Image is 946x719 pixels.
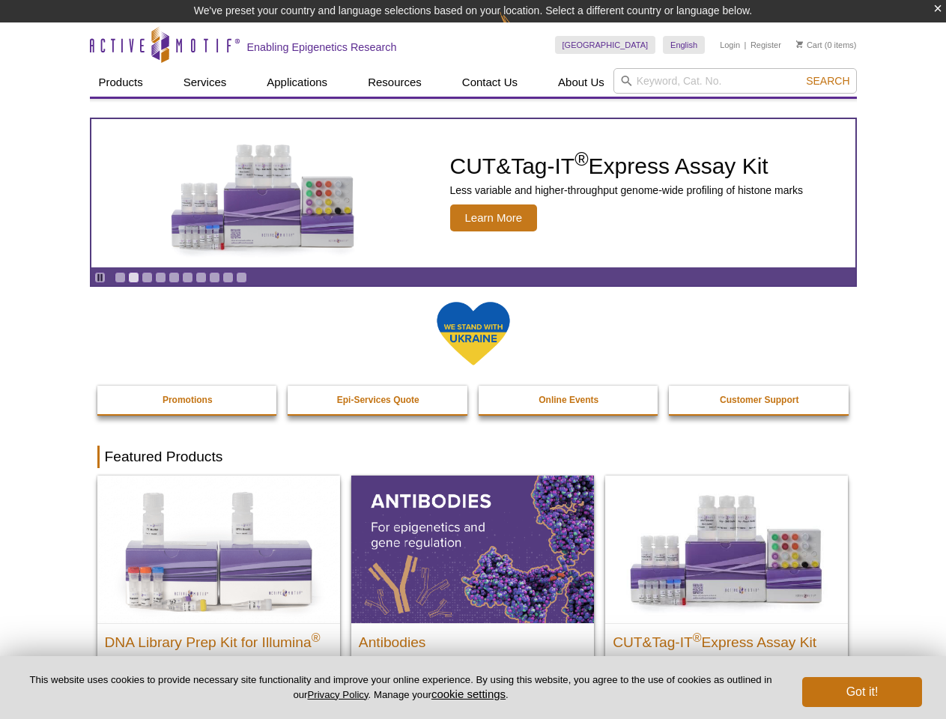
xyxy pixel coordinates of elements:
img: Your Cart [796,40,803,48]
a: Register [751,40,781,50]
li: | [745,36,747,54]
a: Go to slide 8 [209,272,220,283]
a: Customer Support [669,386,850,414]
a: Go to slide 9 [222,272,234,283]
a: CUT&Tag-IT Express Assay Kit CUT&Tag-IT®Express Assay Kit Less variable and higher-throughput gen... [91,119,855,267]
a: Go to slide 3 [142,272,153,283]
h2: CUT&Tag-IT Express Assay Kit [450,155,804,178]
a: Contact Us [453,68,527,97]
img: Change Here [500,11,539,46]
a: All Antibodies Antibodies Application-tested antibodies for ChIP, CUT&Tag, and CUT&RUN. [351,476,594,703]
sup: ® [693,631,702,643]
h2: Antibodies [359,628,586,650]
img: CUT&Tag-IT® Express Assay Kit [605,476,848,622]
a: Products [90,68,152,97]
sup: ® [312,631,321,643]
strong: Promotions [163,395,213,405]
a: Epi-Services Quote [288,386,469,414]
a: DNA Library Prep Kit for Illumina DNA Library Prep Kit for Illumina® Dual Index NGS Kit for ChIP-... [97,476,340,718]
a: Go to slide 7 [195,272,207,283]
button: cookie settings [431,688,506,700]
a: Toggle autoplay [94,272,106,283]
h2: DNA Library Prep Kit for Illumina [105,628,333,650]
a: Resources [359,68,431,97]
li: (0 items) [796,36,857,54]
a: Privacy Policy [307,689,368,700]
a: Go to slide 6 [182,272,193,283]
h2: Featured Products [97,446,849,468]
img: All Antibodies [351,476,594,622]
strong: Customer Support [720,395,798,405]
article: CUT&Tag-IT Express Assay Kit [91,119,855,267]
p: This website uses cookies to provide necessary site functionality and improve your online experie... [24,673,777,702]
a: Online Events [479,386,660,414]
p: Less variable and higher-throughput genome-wide profiling of histone marks [450,183,804,197]
a: Login [720,40,740,50]
a: Go to slide 1 [115,272,126,283]
h2: Enabling Epigenetics Research [247,40,397,54]
input: Keyword, Cat. No. [613,68,857,94]
a: Go to slide 5 [169,272,180,283]
a: Go to slide 10 [236,272,247,283]
img: DNA Library Prep Kit for Illumina [97,476,340,622]
a: Go to slide 4 [155,272,166,283]
strong: Online Events [539,395,598,405]
a: [GEOGRAPHIC_DATA] [555,36,656,54]
a: Cart [796,40,822,50]
span: Search [806,75,849,87]
button: Got it! [802,677,922,707]
a: Applications [258,68,336,97]
a: Promotions [97,386,279,414]
a: English [663,36,705,54]
img: CUT&Tag-IT Express Assay Kit [139,111,386,276]
strong: Epi-Services Quote [337,395,419,405]
img: We Stand With Ukraine [436,300,511,367]
a: About Us [549,68,613,97]
button: Search [801,74,854,88]
sup: ® [574,148,588,169]
a: CUT&Tag-IT® Express Assay Kit CUT&Tag-IT®Express Assay Kit Less variable and higher-throughput ge... [605,476,848,703]
a: Services [175,68,236,97]
span: Learn More [450,204,538,231]
a: Go to slide 2 [128,272,139,283]
h2: CUT&Tag-IT Express Assay Kit [613,628,840,650]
